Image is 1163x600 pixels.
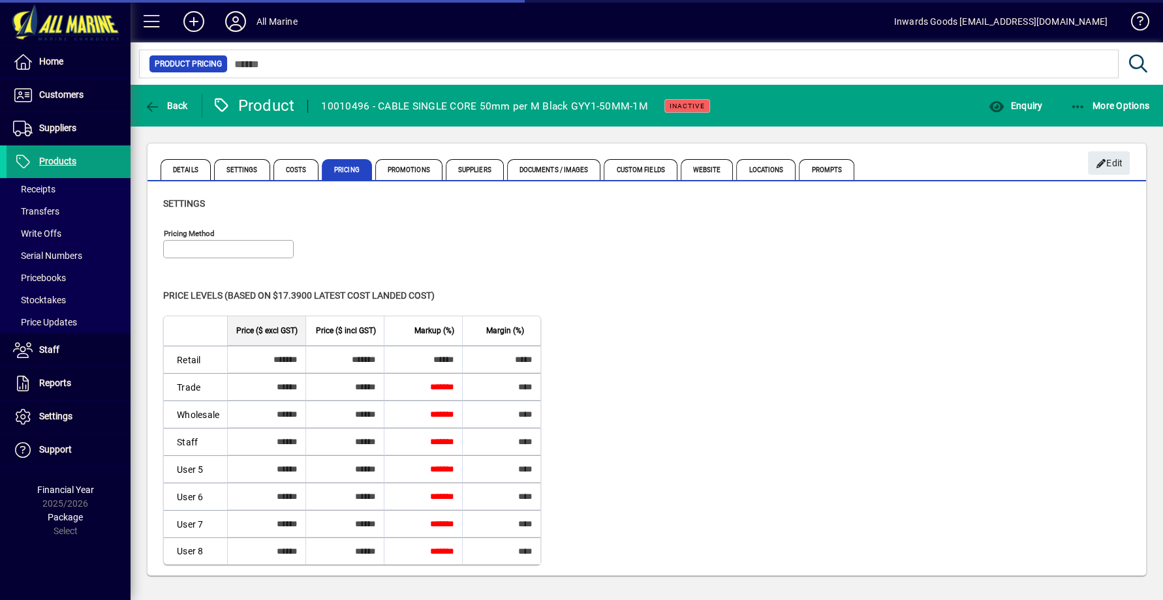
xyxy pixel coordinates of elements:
[164,428,227,455] td: Staff
[39,123,76,133] span: Suppliers
[173,10,215,33] button: Add
[215,10,256,33] button: Profile
[164,455,227,483] td: User 5
[214,159,270,180] span: Settings
[161,159,211,180] span: Details
[7,79,131,112] a: Customers
[273,159,319,180] span: Costs
[321,96,648,117] div: 10010496 - CABLE SINGLE CORE 50mm per M Black GYY1-50MM-1M
[212,95,295,116] div: Product
[13,317,77,327] span: Price Updates
[163,198,205,209] span: Settings
[164,510,227,537] td: User 7
[1095,153,1123,174] span: Edit
[446,159,504,180] span: Suppliers
[799,159,854,180] span: Prompts
[164,537,227,564] td: User 8
[39,344,59,355] span: Staff
[236,323,298,338] span: Price ($ excl GST)
[507,159,601,180] span: Documents / Images
[13,273,66,283] span: Pricebooks
[164,346,227,373] td: Retail
[155,57,222,70] span: Product Pricing
[7,112,131,145] a: Suppliers
[13,228,61,239] span: Write Offs
[988,100,1042,111] span: Enquiry
[7,400,131,433] a: Settings
[7,267,131,289] a: Pricebooks
[13,250,82,261] span: Serial Numbers
[736,159,796,180] span: Locations
[7,311,131,333] a: Price Updates
[681,159,734,180] span: Website
[13,206,59,217] span: Transfers
[256,11,298,32] div: All Marine
[7,334,131,367] a: Staff
[894,11,1108,32] div: Inwards Goods [EMAIL_ADDRESS][DOMAIN_NAME]
[39,156,76,166] span: Products
[164,400,227,428] td: Wholesale
[670,102,705,110] span: Inactive
[131,94,202,117] app-page-header-button: Back
[48,512,83,522] span: Package
[985,94,1046,117] button: Enquiry
[37,485,94,495] span: Financial Year
[163,290,435,301] span: Price levels (based on $17.3900 Latest cost landed cost)
[164,483,227,510] td: User 6
[141,94,191,117] button: Back
[39,56,63,67] span: Home
[7,367,131,400] a: Reports
[13,295,66,305] span: Stocktakes
[7,222,131,245] a: Write Offs
[316,323,376,338] span: Price ($ incl GST)
[39,444,72,455] span: Support
[7,434,131,466] a: Support
[375,159,442,180] span: Promotions
[39,378,71,388] span: Reports
[7,245,131,267] a: Serial Numbers
[39,411,72,421] span: Settings
[39,89,84,100] span: Customers
[414,323,454,338] span: Markup (%)
[1070,100,1150,111] span: More Options
[604,159,677,180] span: Custom Fields
[1121,3,1147,45] a: Knowledge Base
[7,178,131,200] a: Receipts
[7,46,131,78] a: Home
[7,200,131,222] a: Transfers
[1088,151,1130,175] button: Edit
[164,373,227,400] td: Trade
[322,159,372,180] span: Pricing
[144,100,188,111] span: Back
[7,289,131,311] a: Stocktakes
[164,229,215,238] mat-label: Pricing method
[1067,94,1153,117] button: More Options
[13,184,55,194] span: Receipts
[486,323,524,338] span: Margin (%)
